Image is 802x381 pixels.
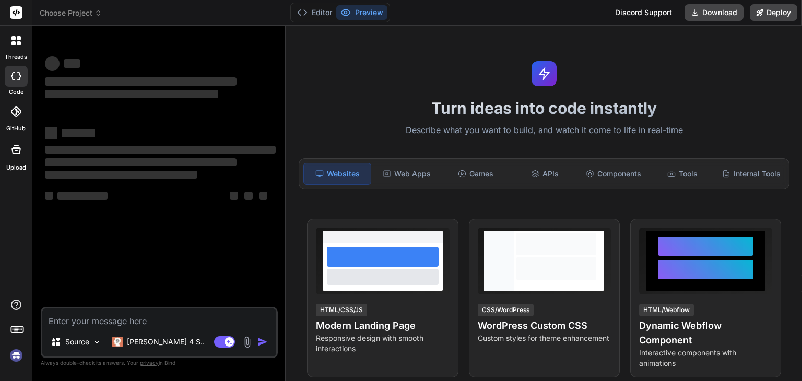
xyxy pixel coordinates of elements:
button: Download [685,4,744,21]
span: ‌ [45,171,197,179]
label: GitHub [6,124,26,133]
div: Websites [303,163,371,185]
span: privacy [140,360,159,366]
div: HTML/Webflow [639,304,694,316]
span: Choose Project [40,8,102,18]
span: ‌ [45,56,60,71]
div: Discord Support [609,4,678,21]
p: Responsive design with smooth interactions [316,333,449,354]
img: icon [257,337,268,347]
div: Games [442,163,509,185]
p: Interactive components with animations [639,348,772,368]
span: ‌ [45,90,218,98]
div: Tools [649,163,716,185]
span: ‌ [45,127,57,139]
h1: Turn ideas into code instantly [292,99,796,117]
span: ‌ [259,192,267,200]
p: Custom styles for theme enhancement [478,333,611,343]
span: ‌ [244,192,253,200]
img: signin [7,347,25,364]
button: Editor [293,5,336,20]
h4: WordPress Custom CSS [478,318,611,333]
span: ‌ [230,192,238,200]
p: [PERSON_NAME] 4 S.. [127,337,205,347]
div: Web Apps [373,163,440,185]
span: ‌ [45,158,237,166]
img: Claude 4 Sonnet [112,337,123,347]
span: ‌ [45,146,276,154]
img: attachment [241,336,253,348]
div: Components [580,163,647,185]
span: ‌ [45,192,53,200]
div: HTML/CSS/JS [316,304,367,316]
span: ‌ [57,192,108,200]
button: Preview [336,5,387,20]
div: Internal Tools [718,163,785,185]
div: CSS/WordPress [478,304,534,316]
button: Deploy [750,4,797,21]
span: ‌ [62,129,95,137]
p: Source [65,337,89,347]
div: APIs [511,163,578,185]
label: Upload [6,163,26,172]
label: code [9,88,23,97]
p: Always double-check its answers. Your in Bind [41,358,278,368]
h4: Dynamic Webflow Component [639,318,772,348]
img: Pick Models [92,338,101,347]
p: Describe what you want to build, and watch it come to life in real-time [292,124,796,137]
span: ‌ [45,77,237,86]
label: threads [5,53,27,62]
h4: Modern Landing Page [316,318,449,333]
span: ‌ [64,59,80,68]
